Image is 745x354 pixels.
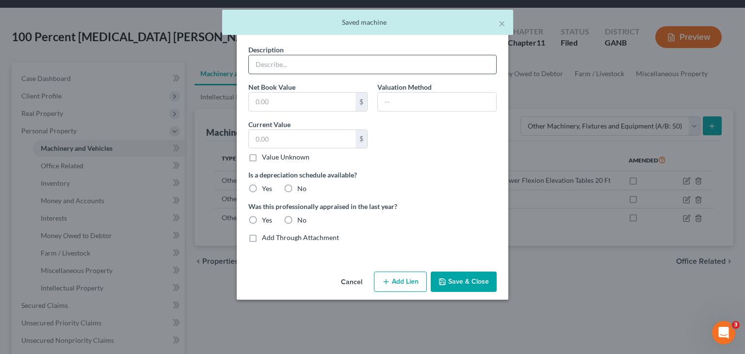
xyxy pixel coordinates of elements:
[431,272,497,292] button: Save & Close
[356,130,367,148] div: $
[712,321,735,344] iframe: Intercom live chat
[262,233,339,242] label: Add Through Attachment
[297,215,307,225] label: No
[262,215,272,225] label: Yes
[262,152,309,162] label: Value Unknown
[230,17,505,27] div: Saved machine
[262,184,272,193] label: Yes
[732,321,740,329] span: 3
[249,93,356,111] input: 0.00
[249,55,496,74] input: Describe...
[248,201,497,211] label: Was this professionally appraised in the last year?
[377,82,432,92] label: Valuation Method
[333,273,370,292] button: Cancel
[248,170,497,180] label: Is a depreciation schedule available?
[356,93,367,111] div: $
[378,93,496,111] input: --
[248,82,295,92] label: Net Book Value
[248,119,291,129] label: Current Value
[499,17,505,29] button: ×
[297,184,307,193] label: No
[248,45,284,55] label: Description
[374,272,427,292] button: Add Lien
[249,130,356,148] input: 0.00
